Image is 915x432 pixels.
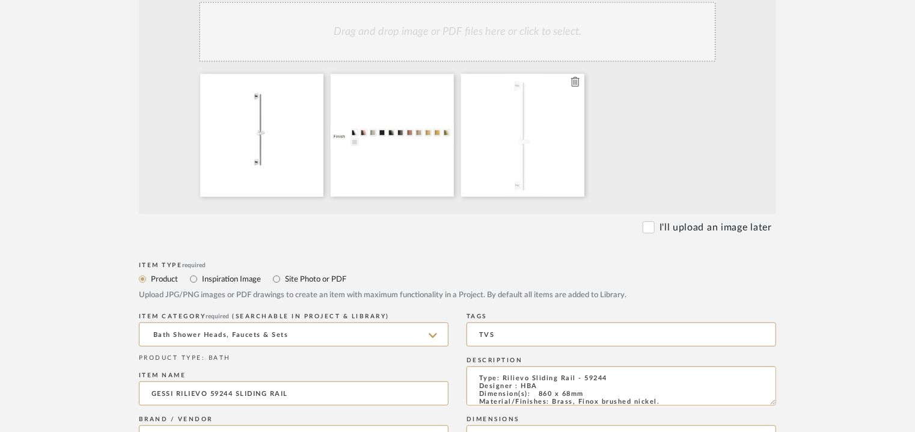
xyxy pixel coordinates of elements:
[183,262,206,268] span: required
[139,416,448,423] div: Brand / Vendor
[206,313,230,319] span: required
[467,322,776,347] input: Enter Keywords, Separated by Commas
[139,262,776,269] div: Item Type
[202,355,231,361] span: : BATH
[284,273,346,286] label: Site Photo or PDF
[139,289,776,301] div: Upload JPG/PNG images or PDF drawings to create an item with maximum functionality in a Project. ...
[150,273,178,286] label: Product
[139,372,448,379] div: Item name
[201,273,261,286] label: Inspiration Image
[139,381,448,406] input: Enter Name
[467,313,776,320] div: Tags
[139,322,448,347] input: Type a category to search and select
[467,357,776,364] div: Description
[233,313,390,319] span: (Searchable in Project & Library)
[467,416,776,423] div: Dimensions
[139,354,448,363] div: PRODUCT TYPE
[659,220,772,235] label: I'll upload an image later
[139,313,448,320] div: ITEM CATEGORY
[139,271,776,286] mat-radio-group: Select item type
